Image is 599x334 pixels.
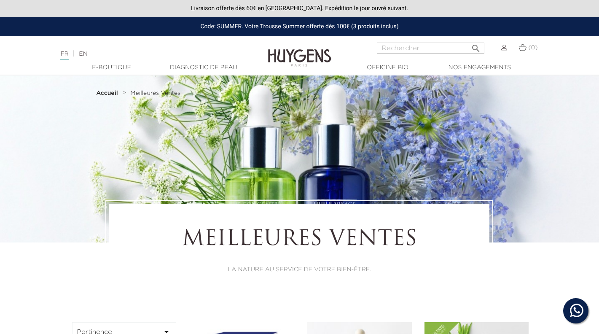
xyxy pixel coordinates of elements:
i:  [471,41,481,51]
a: Diagnostic de peau [161,63,246,72]
button:  [468,40,483,51]
a: Accueil [96,90,120,97]
div: | [56,49,243,59]
span: (0) [529,45,538,51]
img: Huygens [268,35,331,68]
a: Nos engagements [438,63,522,72]
a: Meilleures Ventes [130,90,180,97]
a: FR [60,51,68,60]
h1: Meilleures Ventes [132,227,466,253]
p: LA NATURE AU SERVICE DE VOTRE BIEN-ÊTRE. [132,265,466,274]
strong: Accueil [96,90,118,96]
a: EN [79,51,87,57]
a: Officine Bio [346,63,430,72]
a: E-Boutique [70,63,154,72]
input: Rechercher [377,43,484,54]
